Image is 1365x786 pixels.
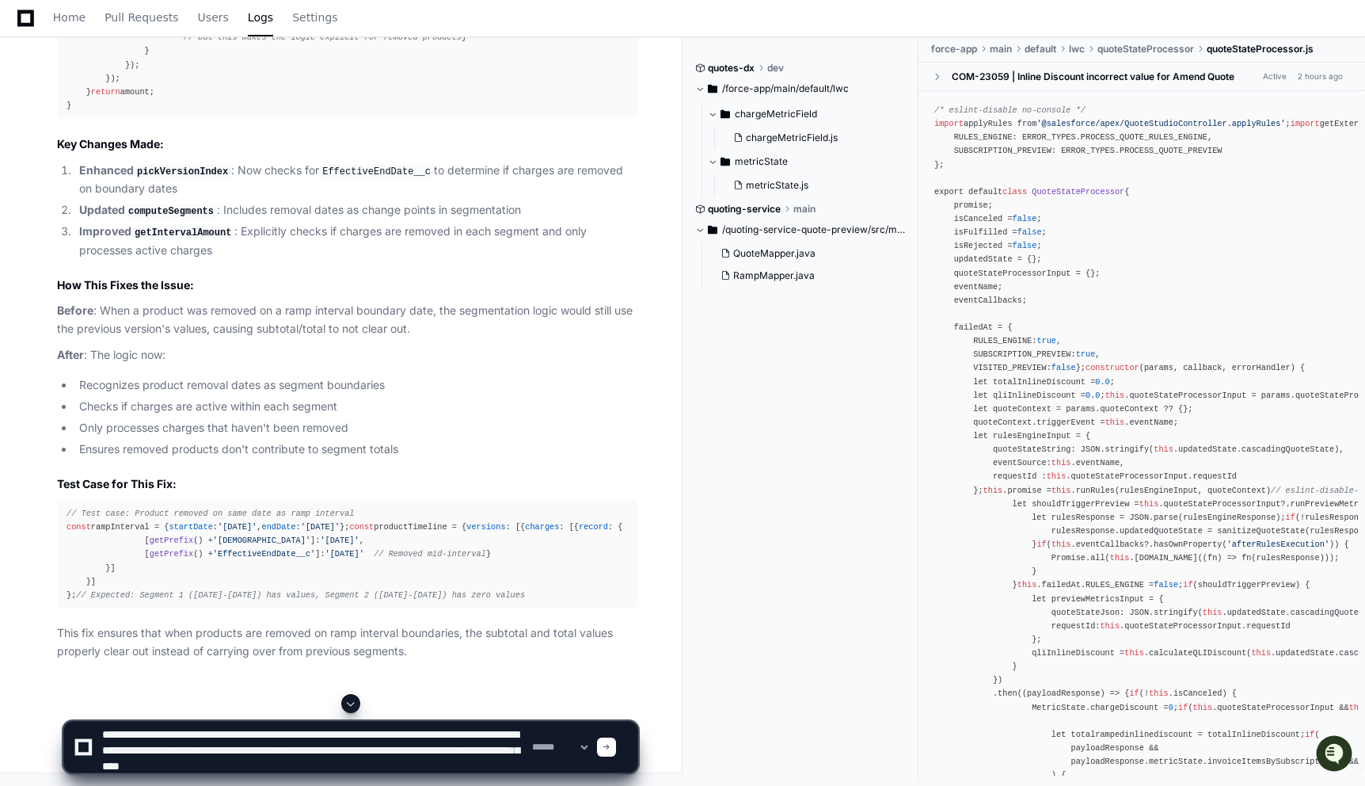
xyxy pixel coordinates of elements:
span: Pull Requests [105,13,178,22]
button: metricState.js [727,174,897,196]
code: pickVersionIndex [134,165,231,179]
span: this [1051,540,1071,549]
span: '@salesforce/apex/QuoteStudioController.applyRules' [1036,120,1285,129]
p: This fix ensures that when products are removed on ramp interval boundaries, the subtotal and tot... [57,624,637,661]
span: '[DATE]' [301,522,340,532]
span: force-app [931,43,977,55]
h2: Test Case for This Fix: [57,476,637,492]
div: We're offline, but we'll be back soon! [54,134,230,147]
strong: Before [57,303,93,317]
span: chargeMetricField.js [746,132,838,144]
button: Start new chat [269,123,288,142]
span: const [349,522,374,532]
span: if [1129,689,1139,699]
span: this [1051,459,1071,468]
span: true [1036,337,1056,346]
span: this [1047,472,1067,482]
span: // Expected: Segment 1 ([DATE]-[DATE]) has values, Segment 2 ([DATE]-[DATE]) has zero values [76,590,525,600]
span: dev [767,62,784,74]
img: 1756235613930-3d25f9e4-fa56-45dd-b3ad-e072dfbd1548 [16,118,44,147]
code: computeSegments [125,204,217,219]
span: Users [198,13,229,22]
p: : When a product was removed on a ramp interval boundary date, the segmentation logic would still... [57,302,637,338]
span: default [1025,43,1056,55]
span: this [1251,648,1271,658]
span: /force-app/main/default/lwc [722,82,849,95]
div: 2 hours ago [1298,71,1343,82]
span: startDate [169,522,212,532]
p: : The logic now: [57,346,637,364]
span: quoteStateProcessor [1097,43,1194,55]
span: // Removed mid-interval [374,549,486,559]
span: this [1139,499,1159,509]
li: : Now checks for to determine if charges are removed on boundary dates [74,162,637,198]
span: this [1124,648,1144,658]
span: quotes-dx [708,62,755,74]
a: Powered byPylon [112,166,192,178]
span: quoteStateProcessor.js [1207,43,1314,55]
iframe: Open customer support [1314,734,1357,776]
span: Pylon [158,166,192,178]
span: if [1183,581,1192,590]
div: Welcome [16,63,288,89]
span: false [1013,242,1037,251]
span: endDate [261,522,295,532]
span: '[DATE]' [218,522,257,532]
button: /force-app/main/default/lwc [695,76,907,101]
span: class [1002,187,1027,196]
span: /* eslint-disable no-console */ [934,105,1086,115]
span: charges [525,522,559,532]
span: 0.0 [1086,391,1100,400]
span: this [1100,621,1120,631]
li: Checks if charges are active within each segment [74,398,637,416]
span: 'afterRulesExecution' [1227,540,1329,549]
span: main [990,43,1012,55]
span: 'EffectiveEndDate__c' [213,549,315,559]
span: false [1017,228,1042,238]
button: chargeMetricField [708,101,907,127]
svg: Directory [708,220,717,239]
h2: Key Changes Made: [57,136,637,152]
span: metricState.js [746,179,808,192]
strong: After [57,348,84,361]
span: Active [1258,69,1291,84]
svg: Directory [721,152,730,171]
div: rampInterval = { : , : }; productTimeline = { : [{ : [{ : { [ () + ]: , [ () + ]: } }] }] }; [67,507,628,602]
span: this [1154,445,1173,455]
svg: Directory [708,79,717,98]
span: '[DATE]' [320,536,359,545]
span: record [579,522,608,532]
code: getIntervalAmount [131,226,234,240]
button: /quoting-service-quote-preview/src/main/java/com/zuora/cpq/quote/preview/mapper [695,217,907,242]
span: getPrefix [150,549,193,559]
strong: Updated [79,203,217,216]
li: Ensures removed products don't contribute to segment totals [74,441,637,459]
span: QuoteMapper.java [733,247,816,260]
span: 0.0 [1095,377,1109,387]
span: return [91,87,120,97]
span: false [1051,364,1076,373]
span: this [1051,486,1071,495]
strong: Enhanced [79,163,231,177]
span: Logs [248,13,273,22]
span: RampMapper.java [733,269,815,282]
span: // Test case: Product removed on same date as ramp interval [67,509,354,518]
span: this [1105,391,1125,400]
span: chargeMetricField [735,108,817,120]
span: /quoting-service-quote-preview/src/main/java/com/zuora/cpq/quote/preview/mapper [722,223,907,236]
span: main [793,203,816,216]
span: getPrefix [150,536,193,545]
span: constructor [1086,364,1139,373]
span: '[DEMOGRAPHIC_DATA]' [213,536,310,545]
span: this [1105,418,1125,427]
h2: How This Fixes the Issue: [57,277,637,293]
span: false [1154,581,1178,590]
span: Settings [292,13,337,22]
code: EffectiveEndDate__c [319,165,434,179]
span: true [1076,350,1096,360]
div: Start new chat [54,118,260,134]
span: this [1017,581,1037,590]
span: Home [53,13,86,22]
span: QuoteStateProcessor [1032,187,1124,196]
